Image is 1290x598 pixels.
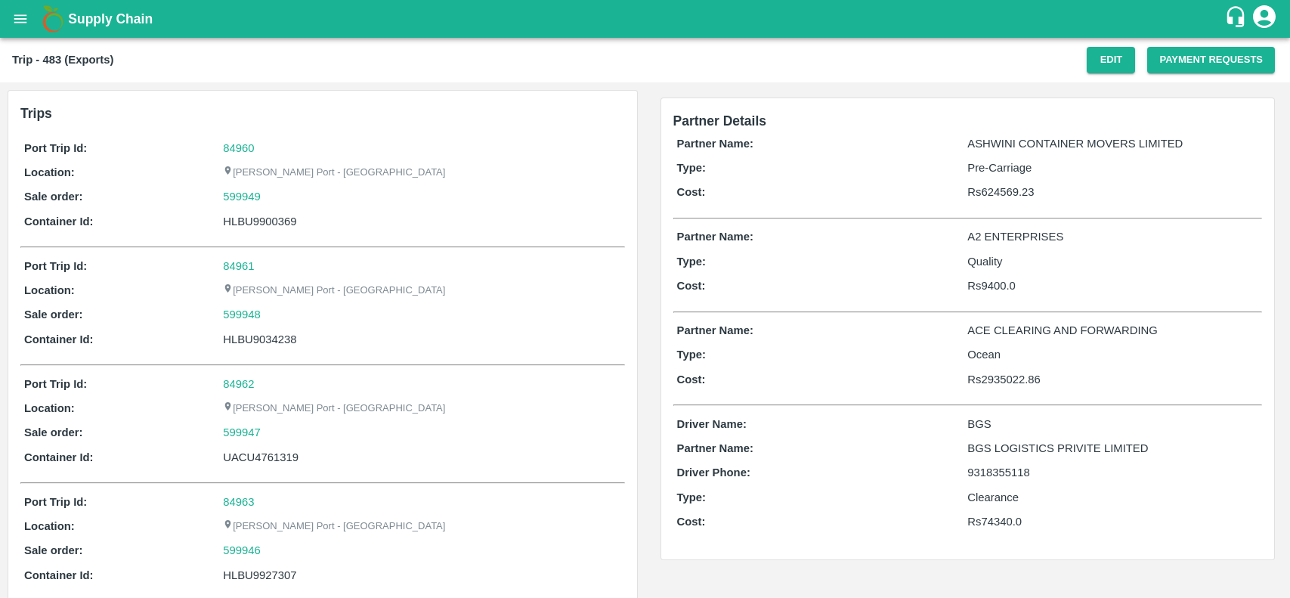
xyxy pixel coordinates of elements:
[24,544,83,556] b: Sale order:
[24,426,83,438] b: Sale order:
[677,138,753,150] b: Partner Name:
[677,349,707,361] b: Type:
[223,401,445,416] p: [PERSON_NAME] Port - [GEOGRAPHIC_DATA]
[967,253,1258,270] p: Quality
[223,188,261,205] a: 599949
[68,11,153,26] b: Supply Chain
[967,277,1258,294] p: Rs 9400.0
[967,440,1258,457] p: BGS LOGISTICS PRIVITE LIMITED
[223,284,445,298] p: [PERSON_NAME] Port - [GEOGRAPHIC_DATA]
[24,333,94,345] b: Container Id:
[24,191,83,203] b: Sale order:
[223,542,261,559] a: 599946
[24,215,94,228] b: Container Id:
[677,280,706,292] b: Cost:
[677,516,706,528] b: Cost:
[24,451,94,463] b: Container Id:
[223,449,620,466] div: UACU4761319
[223,166,445,180] p: [PERSON_NAME] Port - [GEOGRAPHIC_DATA]
[223,213,620,230] div: HLBU9900369
[1224,5,1251,33] div: customer-support
[223,567,620,584] div: HLBU9927307
[223,496,254,508] a: 84963
[967,416,1258,432] p: BGS
[967,160,1258,176] p: Pre-Carriage
[967,489,1258,506] p: Clearance
[24,260,87,272] b: Port Trip Id:
[24,142,87,154] b: Port Trip Id:
[24,166,75,178] b: Location:
[223,260,254,272] a: 84961
[24,308,83,321] b: Sale order:
[677,162,707,174] b: Type:
[967,322,1258,339] p: ACE CLEARING AND FORWARDING
[967,464,1258,481] p: 9318355118
[677,186,706,198] b: Cost:
[38,4,68,34] img: logo
[677,324,753,336] b: Partner Name:
[223,378,254,390] a: 84962
[967,513,1258,530] p: Rs 74340.0
[967,228,1258,245] p: A2 ENTERPRISES
[967,184,1258,200] p: Rs 624569.23
[677,256,707,268] b: Type:
[24,378,87,390] b: Port Trip Id:
[223,519,445,534] p: [PERSON_NAME] Port - [GEOGRAPHIC_DATA]
[223,306,261,323] a: 599948
[677,231,753,243] b: Partner Name:
[20,106,52,121] b: Trips
[673,113,767,129] span: Partner Details
[677,373,706,386] b: Cost:
[1251,3,1278,35] div: account of current user
[967,346,1258,363] p: Ocean
[677,491,707,503] b: Type:
[1087,47,1135,73] button: Edit
[24,402,75,414] b: Location:
[24,496,87,508] b: Port Trip Id:
[223,142,254,154] a: 84960
[677,442,753,454] b: Partner Name:
[223,331,620,348] div: HLBU9034238
[223,424,261,441] a: 599947
[677,418,747,430] b: Driver Name:
[967,135,1258,152] p: ASHWINI CONTAINER MOVERS LIMITED
[12,54,113,66] b: Trip - 483 (Exports)
[68,8,1224,29] a: Supply Chain
[24,284,75,296] b: Location:
[1147,47,1275,73] button: Payment Requests
[677,466,750,479] b: Driver Phone:
[967,371,1258,388] p: Rs 2935022.86
[3,2,38,36] button: open drawer
[24,569,94,581] b: Container Id:
[24,520,75,532] b: Location:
